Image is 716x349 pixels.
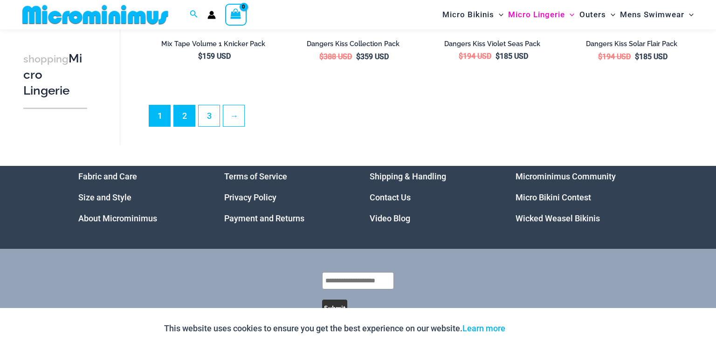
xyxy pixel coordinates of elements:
a: Privacy Policy [224,192,276,202]
span: $ [635,52,639,61]
a: Dangers Kiss Collection Pack [288,40,418,52]
span: $ [598,52,602,61]
span: Page 1 [149,105,170,126]
bdi: 185 USD [496,52,528,61]
a: Micro LingerieMenu ToggleMenu Toggle [506,3,577,27]
span: Micro Lingerie [508,3,565,27]
span: Menu Toggle [565,3,574,27]
span: shopping [23,53,69,64]
span: Menu Toggle [494,3,503,27]
a: Mens SwimwearMenu ToggleMenu Toggle [618,3,696,27]
span: Mens Swimwear [620,3,684,27]
a: → [223,105,244,126]
a: Terms of Service [224,171,287,181]
a: Video Blog [370,213,410,223]
nav: Menu [224,166,347,229]
span: $ [319,52,324,61]
bdi: 159 USD [198,52,231,61]
a: Microminimus Community [516,171,616,181]
a: Size and Style [78,192,131,202]
a: OutersMenu ToggleMenu Toggle [577,3,618,27]
a: Account icon link [207,11,216,19]
span: Outers [579,3,606,27]
nav: Product Pagination [148,105,697,132]
span: $ [356,52,360,61]
a: Micro BikinisMenu ToggleMenu Toggle [440,3,506,27]
a: Micro Bikini Contest [516,192,591,202]
a: View Shopping Cart, empty [225,4,247,25]
span: $ [459,52,463,61]
img: MM SHOP LOGO FLAT [19,4,172,25]
a: Page 3 [199,105,220,126]
a: Wicked Weasel Bikinis [516,213,600,223]
span: Menu Toggle [606,3,615,27]
span: Menu Toggle [684,3,694,27]
nav: Menu [78,166,201,229]
bdi: 194 USD [459,52,491,61]
h2: Dangers Kiss Violet Seas Pack [427,40,558,48]
h3: Micro Lingerie [23,50,87,98]
a: Payment and Returns [224,213,304,223]
a: About Microminimus [78,213,157,223]
span: $ [496,52,500,61]
nav: Site Navigation [439,1,697,28]
bdi: 359 USD [356,52,389,61]
a: Contact Us [370,192,411,202]
bdi: 194 USD [598,52,631,61]
a: Shipping & Handling [370,171,446,181]
span: Micro Bikinis [442,3,494,27]
nav: Menu [370,166,492,229]
a: Learn more [462,323,505,333]
a: Dangers Kiss Violet Seas Pack [427,40,558,52]
bdi: 388 USD [319,52,352,61]
nav: Menu [516,166,638,229]
h2: Dangers Kiss Collection Pack [288,40,418,48]
p: This website uses cookies to ensure you get the best experience on our website. [164,322,505,335]
aside: Footer Widget 2 [224,166,347,229]
a: Page 2 [174,105,195,126]
a: Mix Tape Volume 1 Knicker Pack [148,40,278,52]
aside: Footer Widget 4 [516,166,638,229]
aside: Footer Widget 3 [370,166,492,229]
span: $ [198,52,202,61]
a: Fabric and Care [78,171,137,181]
button: Accept [512,317,552,340]
a: Dangers Kiss Solar Flair Pack [567,40,697,52]
bdi: 185 USD [635,52,668,61]
aside: Footer Widget 1 [78,166,201,229]
h2: Mix Tape Volume 1 Knicker Pack [148,40,278,48]
button: Submit [322,300,347,316]
h2: Dangers Kiss Solar Flair Pack [567,40,697,48]
a: Search icon link [190,9,198,21]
